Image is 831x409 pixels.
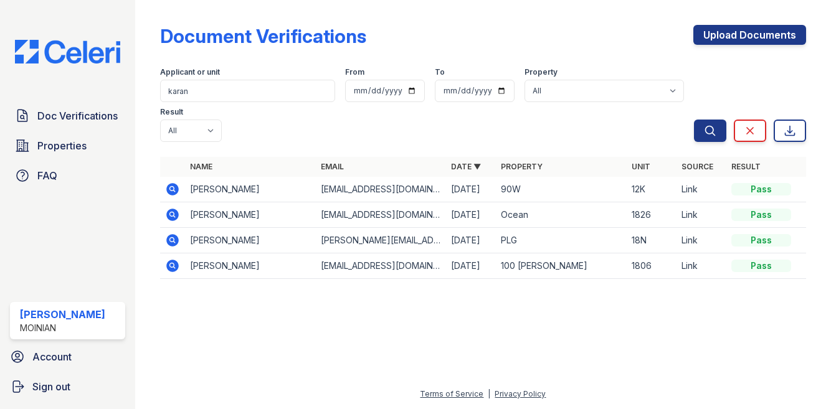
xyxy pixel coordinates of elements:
td: 1806 [627,253,677,279]
span: FAQ [37,168,57,183]
td: [EMAIL_ADDRESS][DOMAIN_NAME] [316,253,447,279]
td: 90W [496,177,627,202]
td: [DATE] [446,228,496,253]
a: Privacy Policy [495,389,546,398]
td: 12K [627,177,677,202]
td: 100 [PERSON_NAME] [496,253,627,279]
label: Property [525,67,558,77]
td: [DATE] [446,177,496,202]
td: Link [677,228,726,253]
td: [PERSON_NAME] [185,228,316,253]
input: Search by name, email, or unit number [160,80,335,102]
a: Name [190,162,212,171]
div: Moinian [20,322,105,334]
td: 1826 [627,202,677,228]
a: Account [5,344,130,369]
td: Link [677,253,726,279]
div: Document Verifications [160,25,366,47]
td: [DATE] [446,202,496,228]
a: Doc Verifications [10,103,125,128]
span: Account [32,349,72,364]
td: [PERSON_NAME] [185,202,316,228]
td: 18N [627,228,677,253]
td: [PERSON_NAME][EMAIL_ADDRESS][DOMAIN_NAME] [316,228,447,253]
td: PLG [496,228,627,253]
div: [PERSON_NAME] [20,307,105,322]
td: [DATE] [446,253,496,279]
label: Applicant or unit [160,67,220,77]
label: From [345,67,364,77]
td: [EMAIL_ADDRESS][DOMAIN_NAME] [316,202,447,228]
a: Source [681,162,713,171]
span: Doc Verifications [37,108,118,123]
label: Result [160,107,183,117]
a: Upload Documents [693,25,806,45]
a: Date ▼ [451,162,481,171]
div: Pass [731,183,791,195]
td: Link [677,177,726,202]
a: Sign out [5,374,130,399]
td: Link [677,202,726,228]
div: Pass [731,260,791,272]
a: Unit [632,162,650,171]
div: | [488,389,490,398]
td: Ocean [496,202,627,228]
label: To [435,67,445,77]
a: Email [321,162,344,171]
a: Properties [10,133,125,158]
span: Sign out [32,379,70,394]
td: [EMAIL_ADDRESS][DOMAIN_NAME] [316,177,447,202]
img: CE_Logo_Blue-a8612792a0a2168367f1c8372b55b34899dd931a85d93a1a3d3e32e68fde9ad4.png [5,40,130,63]
div: Pass [731,209,791,221]
a: Property [501,162,543,171]
td: [PERSON_NAME] [185,177,316,202]
div: Pass [731,234,791,247]
a: Result [731,162,761,171]
td: [PERSON_NAME] [185,253,316,279]
a: Terms of Service [420,389,483,398]
span: Properties [37,138,87,153]
a: FAQ [10,163,125,188]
